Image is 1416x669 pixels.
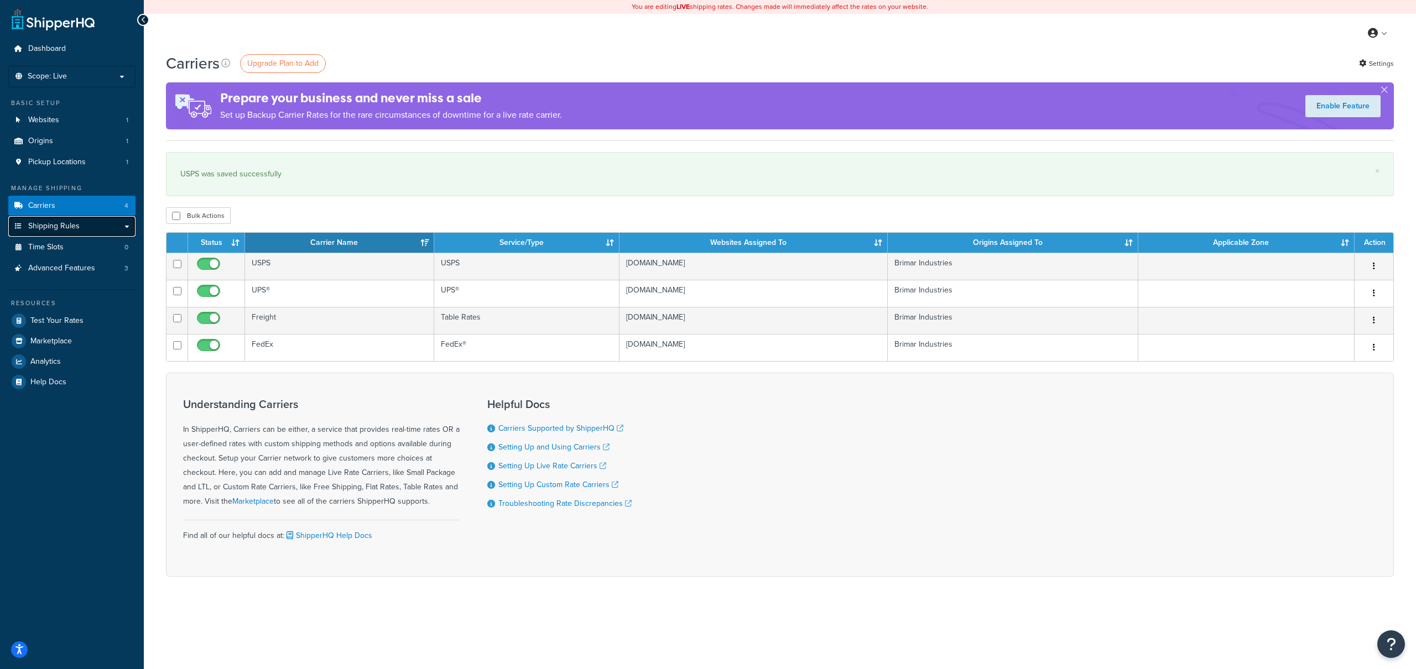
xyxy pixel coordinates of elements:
[619,253,888,280] td: [DOMAIN_NAME]
[30,378,66,387] span: Help Docs
[8,131,136,151] li: Origins
[498,498,632,509] a: Troubleshooting Rate Discrepancies
[8,258,136,279] li: Advanced Features
[247,58,319,69] span: Upgrade Plan to Add
[434,334,619,361] td: FedEx®
[232,495,274,507] a: Marketplace
[245,280,434,307] td: UPS®
[124,264,128,273] span: 3
[8,372,136,392] a: Help Docs
[888,253,1138,280] td: Brimar Industries
[126,137,128,146] span: 1
[434,233,619,253] th: Service/Type: activate to sort column ascending
[30,337,72,346] span: Marketplace
[8,110,136,130] li: Websites
[1305,95,1381,117] a: Enable Feature
[28,116,59,125] span: Websites
[888,233,1138,253] th: Origins Assigned To: activate to sort column ascending
[8,258,136,279] a: Advanced Features 3
[245,233,434,253] th: Carrier Name: activate to sort column ascending
[8,216,136,237] a: Shipping Rules
[487,398,632,410] h3: Helpful Docs
[8,196,136,216] li: Carriers
[434,253,619,280] td: USPS
[8,184,136,193] div: Manage Shipping
[8,237,136,258] li: Time Slots
[28,243,64,252] span: Time Slots
[126,158,128,167] span: 1
[434,307,619,334] td: Table Rates
[28,201,55,211] span: Carriers
[8,39,136,59] a: Dashboard
[8,331,136,351] a: Marketplace
[180,166,1379,182] div: USPS was saved successfully
[245,253,434,280] td: USPS
[1138,233,1355,253] th: Applicable Zone: activate to sort column ascending
[28,158,86,167] span: Pickup Locations
[245,307,434,334] td: Freight
[220,89,562,107] h4: Prepare your business and never miss a sale
[1375,166,1379,175] a: ×
[188,233,245,253] th: Status: activate to sort column ascending
[30,357,61,367] span: Analytics
[124,243,128,252] span: 0
[8,152,136,173] a: Pickup Locations 1
[240,54,326,73] a: Upgrade Plan to Add
[12,8,95,30] a: ShipperHQ Home
[166,82,220,129] img: ad-rules-rateshop-fe6ec290ccb7230408bd80ed9643f0289d75e0ffd9eb532fc0e269fcd187b520.png
[498,441,610,453] a: Setting Up and Using Carriers
[8,237,136,258] a: Time Slots 0
[1377,630,1405,658] button: Open Resource Center
[28,222,80,231] span: Shipping Rules
[28,72,67,81] span: Scope: Live
[619,307,888,334] td: [DOMAIN_NAME]
[619,280,888,307] td: [DOMAIN_NAME]
[28,264,95,273] span: Advanced Features
[434,280,619,307] td: UPS®
[124,201,128,211] span: 4
[498,479,618,490] a: Setting Up Custom Rate Carriers
[284,530,372,541] a: ShipperHQ Help Docs
[30,316,84,326] span: Test Your Rates
[498,422,623,434] a: Carriers Supported by ShipperHQ
[8,311,136,331] a: Test Your Rates
[888,280,1138,307] td: Brimar Industries
[676,2,690,12] b: LIVE
[498,460,606,472] a: Setting Up Live Rate Carriers
[8,98,136,108] div: Basic Setup
[245,334,434,361] td: FedEx
[619,334,888,361] td: [DOMAIN_NAME]
[183,398,460,410] h3: Understanding Carriers
[8,352,136,372] a: Analytics
[166,53,220,74] h1: Carriers
[8,110,136,130] a: Websites 1
[220,107,562,123] p: Set up Backup Carrier Rates for the rare circumstances of downtime for a live rate carrier.
[8,196,136,216] a: Carriers 4
[28,44,66,54] span: Dashboard
[183,520,460,543] div: Find all of our helpful docs at:
[888,334,1138,361] td: Brimar Industries
[126,116,128,125] span: 1
[183,398,460,509] div: In ShipperHQ, Carriers can be either, a service that provides real-time rates OR a user-defined r...
[888,307,1138,334] td: Brimar Industries
[619,233,888,253] th: Websites Assigned To: activate to sort column ascending
[166,207,231,224] button: Bulk Actions
[1359,56,1394,71] a: Settings
[8,131,136,151] a: Origins 1
[28,137,53,146] span: Origins
[8,299,136,308] div: Resources
[1355,233,1393,253] th: Action
[8,152,136,173] li: Pickup Locations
